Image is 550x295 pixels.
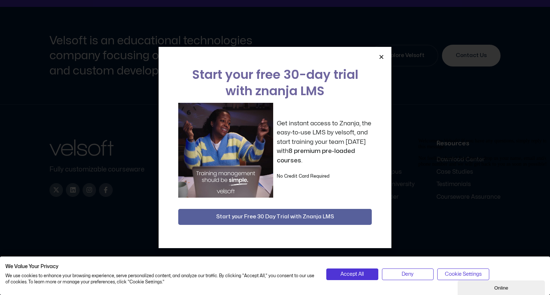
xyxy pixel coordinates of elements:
iframe: chat widget [415,135,546,277]
h2: We Value Your Privacy [5,263,315,270]
strong: No Credit Card Required [277,174,330,178]
span: Deny [402,270,414,278]
button: Start your Free 30 Day Trial with Znanja LMS [178,209,372,225]
h2: Start your free 30-day trial with znanja LMS [178,66,372,99]
span: Welcome to Velsoft! If you have any questions, simply reply to this message. Not feeling chatty? ... [3,3,134,32]
a: Close [379,54,384,60]
span: Accept All [340,270,364,278]
span: Start your Free 30 Day Trial with Znanja LMS [216,213,334,221]
p: Get instant access to Znanja, the easy-to-use LMS by velsoft, and start training your team [DATE]... [277,119,372,165]
button: Accept all cookies [326,268,378,280]
p: We use cookies to enhance your browsing experience, serve personalized content, and analyze our t... [5,273,315,285]
button: Deny all cookies [382,268,434,280]
img: a woman sitting at her laptop dancing [178,103,273,198]
div: Welcome to Velsoft! If you have any questions, simply reply to this message.Not feeling chatty? F... [3,3,134,32]
iframe: chat widget [458,279,546,295]
strong: 8 premium pre-loaded courses [277,148,355,163]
